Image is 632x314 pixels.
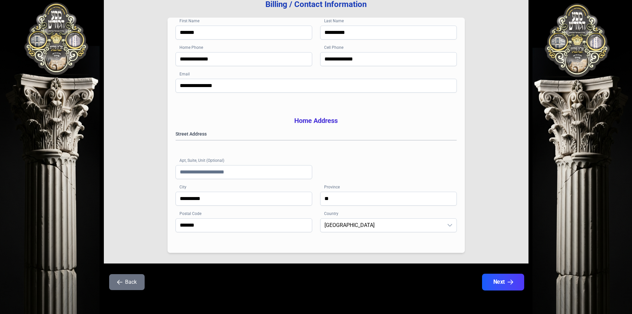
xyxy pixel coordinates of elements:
[109,274,145,290] button: Back
[176,131,457,137] label: Street Address
[176,116,457,125] h3: Home Address
[482,274,524,290] button: Next
[443,219,456,232] div: dropdown trigger
[320,219,443,232] span: Canada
